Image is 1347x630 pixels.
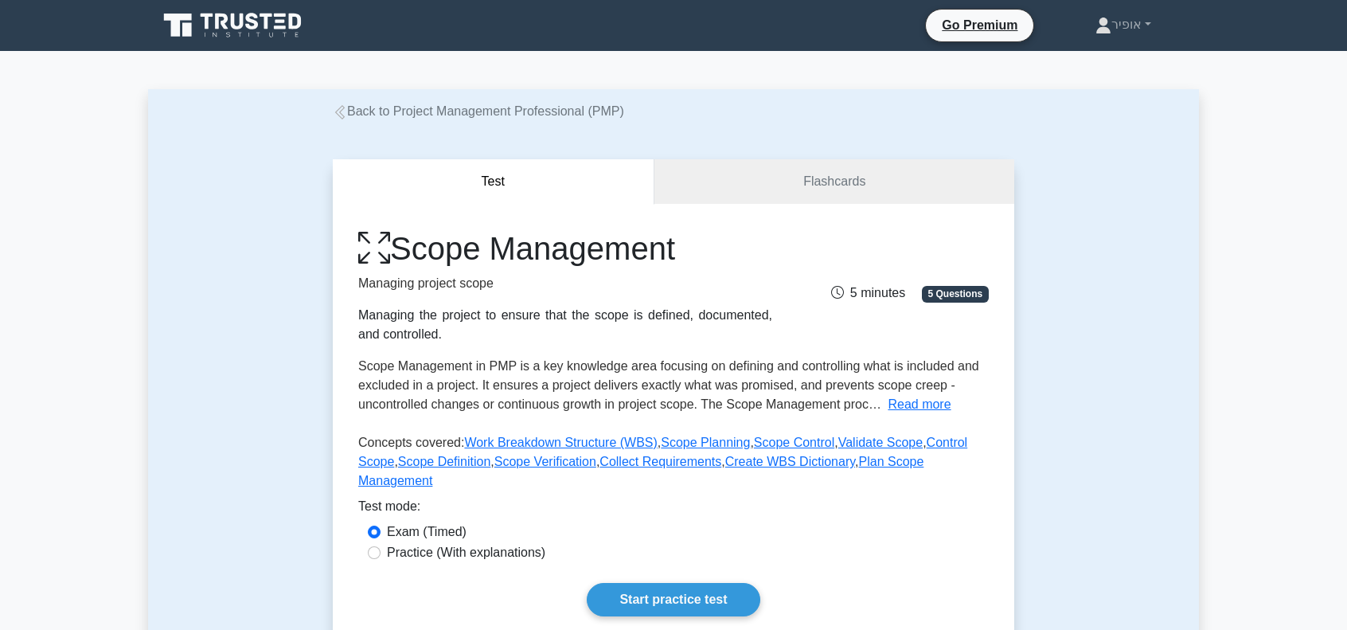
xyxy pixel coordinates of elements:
button: Read more [888,395,951,414]
a: Create WBS Dictionary [725,455,855,468]
a: אופיר [1057,9,1189,41]
label: Exam (Timed) [387,522,467,542]
div: Test mode: [358,497,989,522]
a: Work Breakdown Structure (WBS) [464,436,657,449]
h1: Scope Management [358,229,772,268]
a: Collect Requirements [599,455,721,468]
a: Go Premium [932,15,1027,35]
span: 5 Questions [922,286,989,302]
a: Back to Project Management Professional (PMP) [333,104,624,118]
a: Flashcards [654,159,1014,205]
a: Scope Planning [661,436,750,449]
a: Scope Verification [494,455,596,468]
p: Concepts covered: , , , , , , , , , [358,433,989,497]
a: Start practice test [587,583,759,616]
a: Validate Scope [838,436,923,449]
a: Scope Control [754,436,834,449]
label: Practice (With explanations) [387,543,545,562]
a: Scope Definition [398,455,491,468]
button: Test [333,159,654,205]
div: Managing the project to ensure that the scope is defined, documented, and controlled. [358,306,772,344]
p: Managing project scope [358,274,772,293]
span: 5 minutes [831,286,905,299]
span: Scope Management in PMP is a key knowledge area focusing on defining and controlling what is incl... [358,359,979,411]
